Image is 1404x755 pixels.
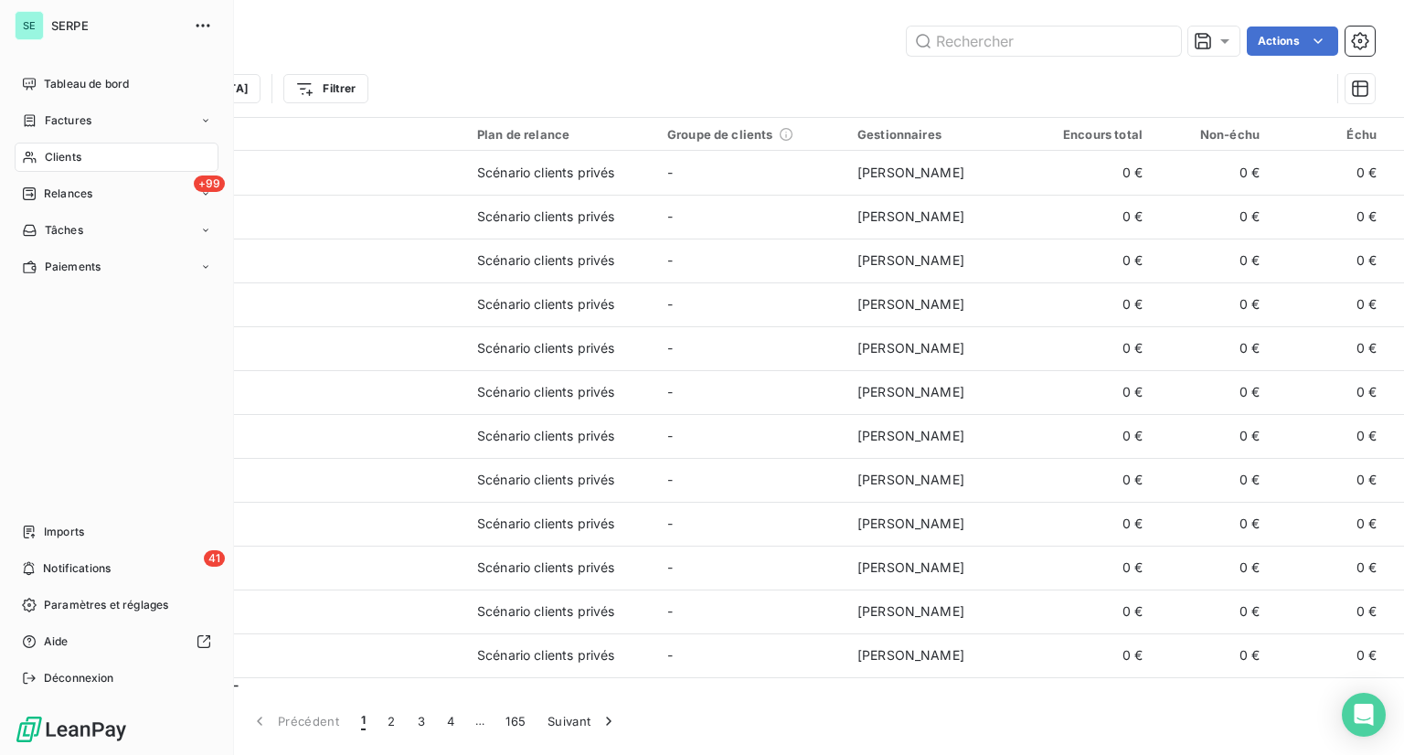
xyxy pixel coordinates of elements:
[126,611,455,630] span: 0AGATESPL
[857,296,964,312] span: [PERSON_NAME]
[44,597,168,613] span: Paramètres et réglages
[1037,326,1154,370] td: 0 €
[407,702,436,740] button: 3
[477,515,614,533] div: Scénario clients privés
[857,165,964,180] span: [PERSON_NAME]
[477,471,614,489] div: Scénario clients privés
[43,560,111,577] span: Notifications
[1037,282,1154,326] td: 0 €
[857,208,964,224] span: [PERSON_NAME]
[477,251,614,270] div: Scénario clients privés
[1342,693,1386,737] div: Open Intercom Messenger
[126,217,455,235] span: 0ABSIEGE
[477,339,614,357] div: Scénario clients privés
[1271,590,1388,633] td: 0 €
[1048,127,1143,142] div: Encours total
[1154,326,1271,370] td: 0 €
[1271,326,1388,370] td: 0 €
[1271,414,1388,458] td: 0 €
[1154,633,1271,677] td: 0 €
[45,149,81,165] span: Clients
[1165,127,1260,142] div: Non-échu
[667,559,673,575] span: -
[1271,502,1388,546] td: 0 €
[477,602,614,621] div: Scénario clients privés
[1154,370,1271,414] td: 0 €
[857,472,964,487] span: [PERSON_NAME]
[857,340,964,356] span: [PERSON_NAME]
[857,647,964,663] span: [PERSON_NAME]
[1271,195,1388,239] td: 0 €
[1271,151,1388,195] td: 0 €
[44,524,84,540] span: Imports
[1037,590,1154,633] td: 0 €
[126,436,455,454] span: 0ADOMA
[465,707,495,736] span: …
[45,222,83,239] span: Tâches
[1271,239,1388,282] td: 0 €
[194,175,225,192] span: +99
[667,428,673,443] span: -
[477,207,614,226] div: Scénario clients privés
[667,603,673,619] span: -
[477,427,614,445] div: Scénario clients privés
[1154,195,1271,239] td: 0 €
[1154,590,1271,633] td: 0 €
[857,252,964,268] span: [PERSON_NAME]
[857,516,964,531] span: [PERSON_NAME]
[477,383,614,401] div: Scénario clients privés
[51,18,183,33] span: SERPE
[44,76,129,92] span: Tableau de bord
[126,173,455,191] span: 0AB2JIMMOBILI
[1154,282,1271,326] td: 0 €
[126,304,455,323] span: 0ACGPCACI
[1037,633,1154,677] td: 0 €
[126,568,455,586] span: 0AGAPEIVIGNAL
[283,74,367,103] button: Filtrer
[15,11,44,40] div: SE
[15,627,218,656] a: Aide
[667,472,673,487] span: -
[477,127,645,142] div: Plan de relance
[857,603,964,619] span: [PERSON_NAME]
[857,428,964,443] span: [PERSON_NAME]
[1154,414,1271,458] td: 0 €
[126,261,455,279] span: 0ACAJOUSDC
[204,550,225,567] span: 41
[1037,151,1154,195] td: 0 €
[436,702,465,740] button: 4
[1271,546,1388,590] td: 0 €
[857,127,1026,142] div: Gestionnaires
[45,112,91,129] span: Factures
[1154,458,1271,502] td: 0 €
[377,702,406,740] button: 2
[1037,677,1154,721] td: 0 €
[667,384,673,399] span: -
[126,480,455,498] span: 0ADVENIS
[1037,458,1154,502] td: 0 €
[667,296,673,312] span: -
[1271,370,1388,414] td: 0 €
[1271,282,1388,326] td: 0 €
[907,27,1181,56] input: Rechercher
[1037,414,1154,458] td: 0 €
[1154,239,1271,282] td: 0 €
[44,633,69,650] span: Aide
[477,164,614,182] div: Scénario clients privés
[1154,546,1271,590] td: 0 €
[1247,27,1338,56] button: Actions
[477,295,614,314] div: Scénario clients privés
[1282,127,1377,142] div: Échu
[667,516,673,531] span: -
[1154,677,1271,721] td: 0 €
[667,165,673,180] span: -
[1037,239,1154,282] td: 0 €
[239,702,350,740] button: Précédent
[667,647,673,663] span: -
[126,524,455,542] span: 0AFPA
[857,384,964,399] span: [PERSON_NAME]
[667,208,673,224] span: -
[857,559,964,575] span: [PERSON_NAME]
[1037,195,1154,239] td: 0 €
[667,252,673,268] span: -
